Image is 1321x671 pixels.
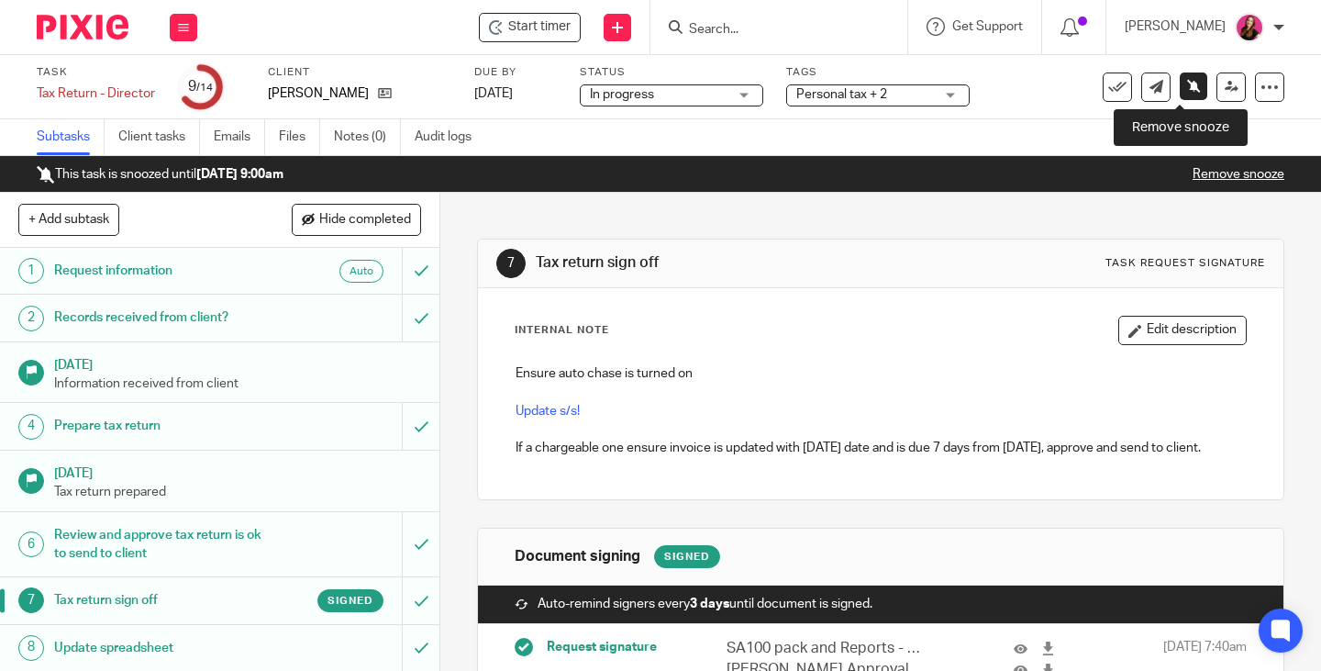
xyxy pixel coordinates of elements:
[1125,17,1226,36] p: [PERSON_NAME]
[690,598,729,610] strong: 3 days
[654,545,720,568] div: Signed
[415,119,485,155] a: Audit logs
[580,65,763,80] label: Status
[474,87,513,100] span: [DATE]
[327,593,373,609] span: Signed
[516,405,580,418] a: Update s/s!
[18,306,44,331] div: 2
[547,638,657,656] span: Request signature
[54,587,274,614] h1: Tax return sign off
[508,17,571,37] span: Start timer
[268,84,369,103] p: [PERSON_NAME]
[18,587,44,613] div: 7
[54,257,274,285] h1: Request information
[590,88,654,101] span: In progress
[18,531,44,557] div: 6
[515,547,640,566] h1: Document signing
[1105,256,1265,271] div: Task request signature
[479,13,581,42] div: Russell Smith - Tax Return - Director
[37,165,283,184] p: This task is snoozed until
[1118,316,1247,345] button: Edit description
[54,634,274,662] h1: Update spreadsheet
[54,460,421,483] h1: [DATE]
[54,412,274,440] h1: Prepare tax return
[538,595,872,613] span: Auto-remind signers every until document is signed.
[727,638,923,659] p: SA100 pack and Reports - [PERSON_NAME] - 2025.pdf
[786,65,970,80] label: Tags
[214,119,265,155] a: Emails
[54,304,274,331] h1: Records received from client?
[268,65,451,80] label: Client
[536,253,920,273] h1: Tax return sign off
[37,119,105,155] a: Subtasks
[188,76,213,97] div: 9
[18,204,119,235] button: + Add subtask
[319,213,411,228] span: Hide completed
[54,521,274,568] h1: Review and approve tax return is ok to send to client
[37,15,128,39] img: Pixie
[118,119,200,155] a: Client tasks
[952,20,1023,33] span: Get Support
[334,119,401,155] a: Notes (0)
[339,260,383,283] div: Auto
[1193,168,1284,181] a: Remove snooze
[54,375,421,393] p: Information received from client
[516,439,1246,457] p: If a chargeable one ensure invoice is updated with [DATE] date and is due 7 days from [DATE], app...
[18,258,44,284] div: 1
[687,22,852,39] input: Search
[796,88,887,101] span: Personal tax + 2
[516,364,1246,383] p: Ensure auto chase is turned on
[196,168,283,181] b: [DATE] 9:00am
[1235,13,1264,42] img: 21.png
[196,83,213,93] small: /14
[18,635,44,661] div: 8
[37,84,155,103] div: Tax Return - Director
[279,119,320,155] a: Files
[515,323,609,338] p: Internal Note
[496,249,526,278] div: 7
[18,414,44,440] div: 4
[37,65,155,80] label: Task
[54,352,421,375] h1: [DATE]
[292,204,421,235] button: Hide completed
[54,483,421,501] p: Tax return prepared
[474,65,557,80] label: Due by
